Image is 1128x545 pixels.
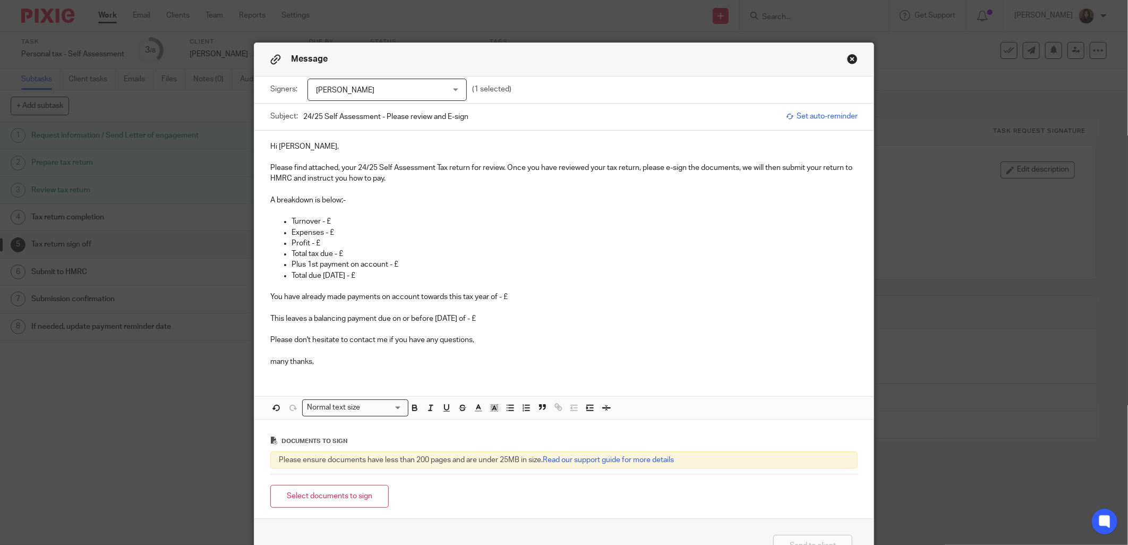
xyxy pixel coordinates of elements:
[364,402,402,413] input: Search for option
[270,141,858,152] p: Hi [PERSON_NAME],
[270,356,858,367] p: many thanks,
[292,249,858,259] p: Total tax due - £
[281,438,347,444] span: Documents to sign
[270,292,858,302] p: You have already made payments on account towards this tax year of - £
[292,216,858,227] p: Turnover - £
[543,456,674,464] a: Read our support guide for more details
[270,452,858,469] div: Please ensure documents have less than 200 pages and are under 25MB in size.
[472,84,511,95] p: (1 selected)
[302,399,408,416] div: Search for option
[292,270,858,281] p: Total due [DATE] - £
[270,163,858,184] p: Please find attached, your 24/25 Self Assessment Tax return for review. Once you have reviewed yo...
[270,111,298,122] label: Subject:
[316,87,374,94] span: [PERSON_NAME]
[270,184,858,206] p: A breakdown is below;-
[270,485,389,508] button: Select documents to sign
[270,335,858,345] p: Please don't hesitate to contact me if you have any questions,
[292,227,858,238] p: Expenses - £
[270,84,302,95] label: Signers:
[786,111,858,122] span: Set auto-reminder
[292,238,858,249] p: Profit - £
[305,402,363,413] span: Normal text size
[292,259,858,270] p: Plus 1st payment on account - £
[270,303,858,325] p: This leaves a balancing payment due on or before [DATE] of - £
